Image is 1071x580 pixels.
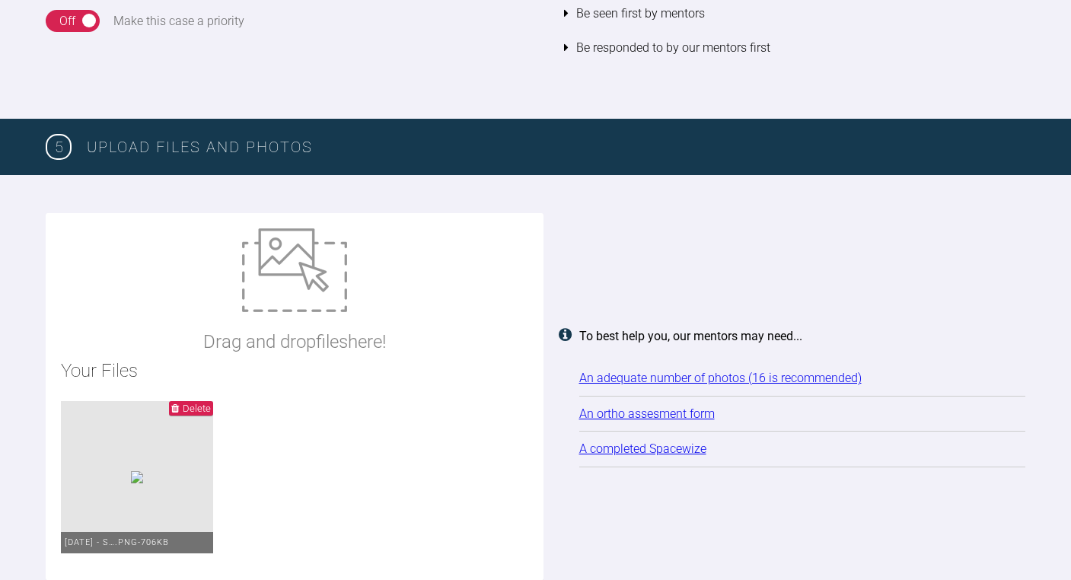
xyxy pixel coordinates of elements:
strong: To best help you, our mentors may need... [579,329,802,343]
h2: Your Files [61,356,528,385]
a: An ortho assesment form [579,406,715,421]
span: 5 [46,134,72,160]
div: Off [59,11,75,31]
span: [DATE] - S….png - 706KB [65,537,169,547]
a: An adequate number of photos (16 is recommended) [579,371,862,385]
img: cfaf44d8-d39a-41c5-b28c-742d26cbded4 [131,471,143,483]
span: Delete [183,403,211,414]
h3: Upload Files and Photos [87,135,1025,159]
li: Be responded to by our mentors first [564,30,1026,65]
div: Make this case a priority [113,11,244,31]
a: A completed Spacewize [579,441,706,456]
p: Drag and drop files here! [203,327,386,356]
